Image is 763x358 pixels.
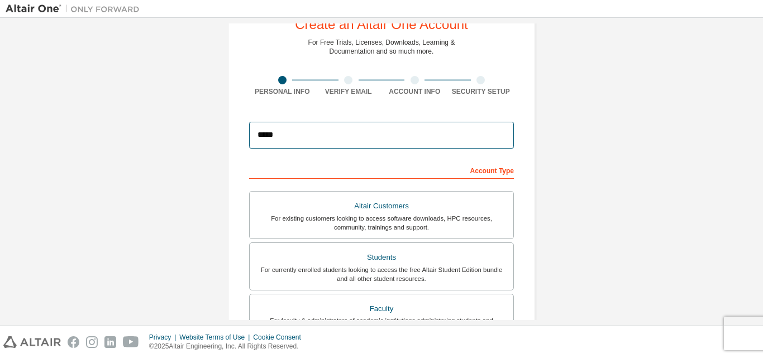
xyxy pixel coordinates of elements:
div: For currently enrolled students looking to access the free Altair Student Edition bundle and all ... [256,265,507,283]
img: altair_logo.svg [3,336,61,348]
div: For faculty & administrators of academic institutions administering students and accessing softwa... [256,316,507,334]
div: For Free Trials, Licenses, Downloads, Learning & Documentation and so much more. [308,38,455,56]
div: Security Setup [448,87,514,96]
div: Privacy [149,333,179,342]
div: Cookie Consent [253,333,307,342]
div: Account Type [249,161,514,179]
div: Website Terms of Use [179,333,253,342]
div: Altair Customers [256,198,507,214]
div: For existing customers looking to access software downloads, HPC resources, community, trainings ... [256,214,507,232]
img: linkedin.svg [104,336,116,348]
img: facebook.svg [68,336,79,348]
div: Create an Altair One Account [295,18,468,31]
div: Students [256,250,507,265]
p: © 2025 Altair Engineering, Inc. All Rights Reserved. [149,342,308,351]
img: instagram.svg [86,336,98,348]
div: Verify Email [316,87,382,96]
div: Account Info [381,87,448,96]
div: Personal Info [249,87,316,96]
img: Altair One [6,3,145,15]
div: Faculty [256,301,507,317]
img: youtube.svg [123,336,139,348]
